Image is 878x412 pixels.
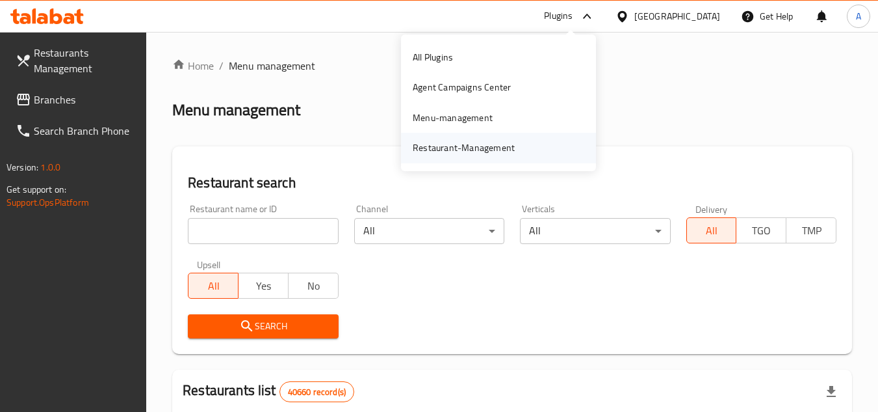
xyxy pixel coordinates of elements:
[413,111,493,125] div: Menu-management
[6,159,38,176] span: Version:
[413,141,515,155] div: Restaurant-Management
[695,204,728,213] label: Delivery
[34,123,136,139] span: Search Branch Phone
[294,277,333,295] span: No
[188,314,338,338] button: Search
[692,221,732,240] span: All
[172,58,214,74] a: Home
[5,37,147,84] a: Restaurants Management
[413,50,453,64] div: All Plugins
[34,92,136,107] span: Branches
[5,84,147,115] a: Branches
[197,260,221,269] label: Upsell
[188,273,239,299] button: All
[288,273,339,299] button: No
[229,58,315,74] span: Menu management
[219,58,224,74] li: /
[183,381,354,402] h2: Restaurants list
[280,386,354,398] span: 40660 record(s)
[188,173,836,193] h2: Restaurant search
[194,277,233,295] span: All
[34,45,136,76] span: Restaurants Management
[792,221,831,240] span: TMP
[816,376,847,407] div: Export file
[742,221,781,240] span: TGO
[5,115,147,146] a: Search Branch Phone
[238,273,289,299] button: Yes
[279,381,354,402] div: Total records count
[786,217,836,243] button: TMP
[172,58,852,74] nav: breadcrumb
[544,8,573,24] div: Plugins
[634,9,720,23] div: [GEOGRAPHIC_DATA]
[413,80,511,94] div: Agent Campaigns Center
[520,218,670,244] div: All
[856,9,861,23] span: A
[354,218,504,244] div: All
[40,159,60,176] span: 1.0.0
[686,217,737,243] button: All
[198,318,328,335] span: Search
[6,181,66,198] span: Get support on:
[736,217,786,243] button: TGO
[6,194,89,211] a: Support.OpsPlatform
[244,277,283,295] span: Yes
[172,100,300,120] h2: Menu management
[188,218,338,244] input: Search for restaurant name or ID..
